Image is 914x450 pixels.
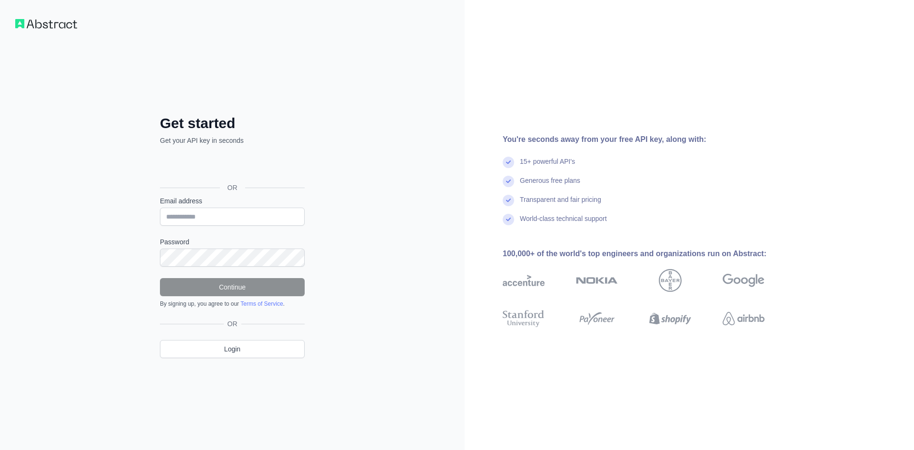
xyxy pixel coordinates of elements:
[520,176,580,195] div: Generous free plans
[659,269,682,292] img: bayer
[503,248,795,260] div: 100,000+ of the world's top engineers and organizations run on Abstract:
[155,156,308,177] iframe: Sign in with Google Button
[15,19,77,29] img: Workflow
[503,134,795,145] div: You're seconds away from your free API key, along with:
[520,157,575,176] div: 15+ powerful API's
[576,269,618,292] img: nokia
[160,196,305,206] label: Email address
[160,136,305,145] p: Get your API key in seconds
[160,115,305,132] h2: Get started
[503,195,514,206] img: check mark
[503,214,514,225] img: check mark
[160,300,305,308] div: By signing up, you agree to our .
[520,195,601,214] div: Transparent and fair pricing
[503,176,514,187] img: check mark
[520,214,607,233] div: World-class technical support
[649,308,691,329] img: shopify
[240,300,283,307] a: Terms of Service
[503,308,545,329] img: stanford university
[503,269,545,292] img: accenture
[160,340,305,358] a: Login
[224,319,241,329] span: OR
[220,183,245,192] span: OR
[160,278,305,296] button: Continue
[160,237,305,247] label: Password
[503,157,514,168] img: check mark
[576,308,618,329] img: payoneer
[723,269,765,292] img: google
[723,308,765,329] img: airbnb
